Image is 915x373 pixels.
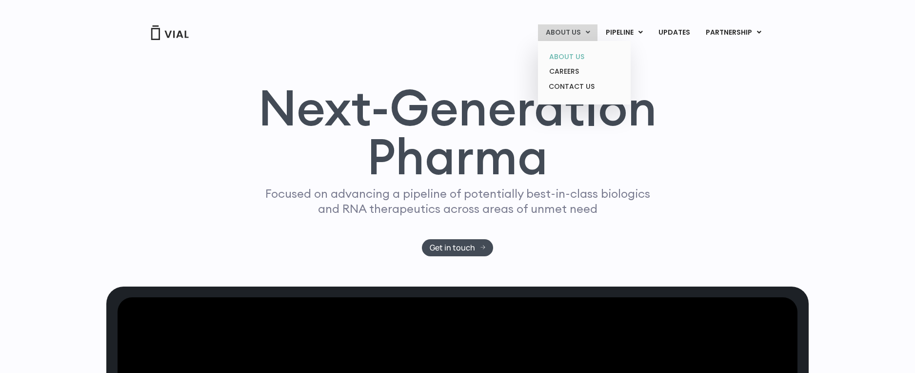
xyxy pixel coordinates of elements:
[598,24,650,41] a: PIPELINEMenu Toggle
[422,239,494,256] a: Get in touch
[651,24,697,41] a: UPDATES
[150,25,189,40] img: Vial Logo
[541,79,627,95] a: CONTACT US
[246,83,669,182] h1: Next-Generation Pharma
[261,186,654,216] p: Focused on advancing a pipeline of potentially best-in-class biologics and RNA therapeutics acros...
[541,49,627,64] a: ABOUT US
[538,24,597,41] a: ABOUT USMenu Toggle
[541,64,627,79] a: CAREERS
[698,24,769,41] a: PARTNERSHIPMenu Toggle
[430,244,475,251] span: Get in touch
